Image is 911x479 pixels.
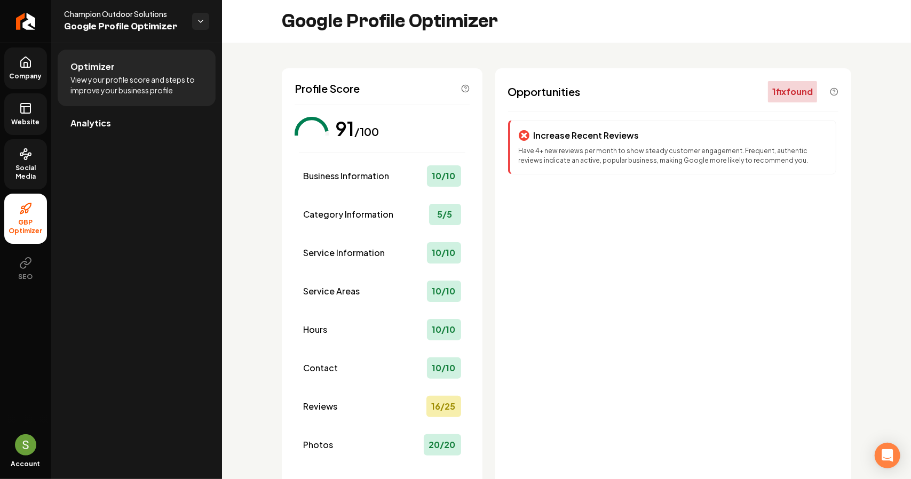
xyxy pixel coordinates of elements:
[427,281,461,302] div: 10 / 10
[16,13,36,30] img: Rebolt Logo
[303,362,338,374] span: Contact
[508,120,836,174] div: Increase Recent ReviewsHave 4+ new reviews per month to show steady customer engagement. Frequent...
[534,129,639,142] p: Increase Recent Reviews
[70,74,203,95] span: View your profile score and steps to improve your business profile
[15,434,36,456] button: Open user button
[303,400,337,413] span: Reviews
[4,47,47,89] a: Company
[15,434,36,456] img: Sales Champion
[875,443,900,468] div: Open Intercom Messenger
[303,170,389,182] span: Business Information
[303,208,393,221] span: Category Information
[427,319,461,340] div: 10 / 10
[70,117,111,130] span: Analytics
[427,242,461,264] div: 10 / 10
[4,248,47,290] button: SEO
[4,139,47,189] a: Social Media
[303,246,385,259] span: Service Information
[282,11,498,32] h2: Google Profile Optimizer
[295,81,360,96] span: Profile Score
[303,438,333,451] span: Photos
[58,106,216,140] a: Analytics
[335,118,354,139] div: 91
[4,164,47,181] span: Social Media
[11,460,41,468] span: Account
[424,434,461,456] div: 20 / 20
[64,19,184,34] span: Google Profile Optimizer
[5,72,46,81] span: Company
[429,204,461,225] div: 5 / 5
[426,396,461,417] div: 16 / 25
[4,93,47,135] a: Website
[519,146,827,165] p: Have 4+ new reviews per month to show steady customer engagement. Frequent, authentic reviews ind...
[768,81,817,102] div: 1 fix found
[303,323,327,336] span: Hours
[303,285,360,298] span: Service Areas
[70,60,115,73] span: Optimizer
[427,357,461,379] div: 10 / 10
[64,9,184,19] span: Champion Outdoor Solutions
[427,165,461,187] div: 10 / 10
[508,84,581,99] span: Opportunities
[7,118,44,126] span: Website
[354,124,379,139] div: /100
[4,218,47,235] span: GBP Optimizer
[14,273,37,281] span: SEO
